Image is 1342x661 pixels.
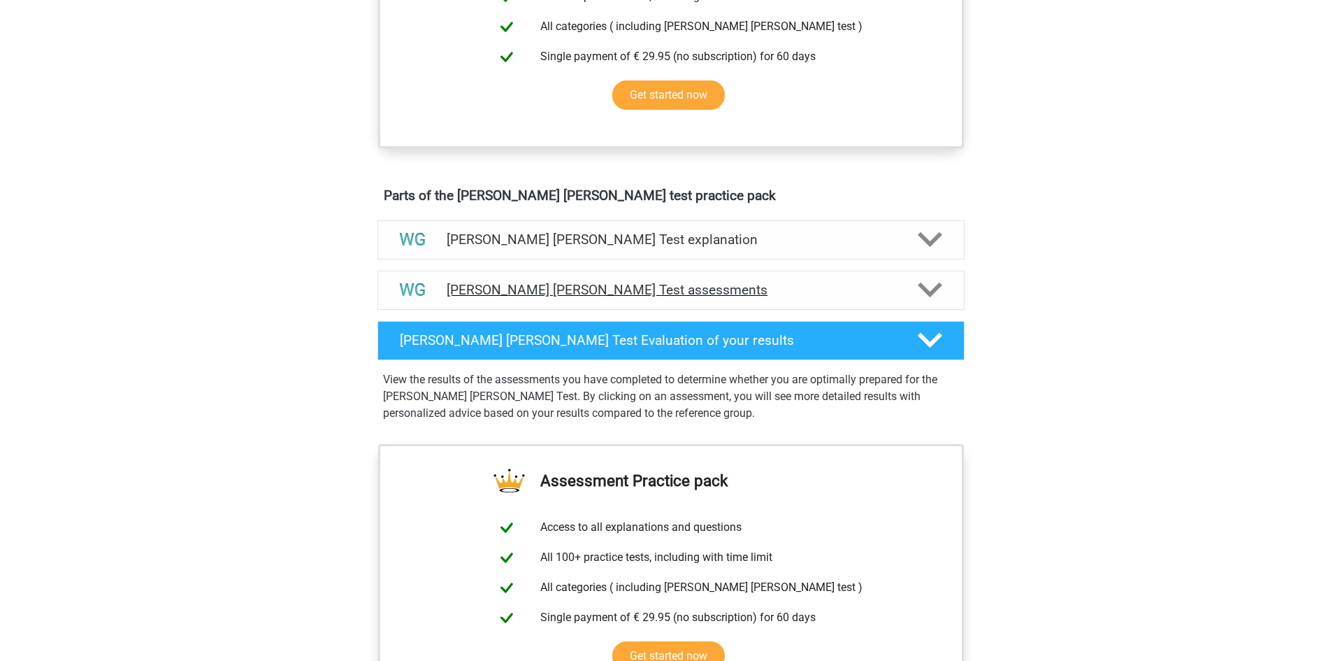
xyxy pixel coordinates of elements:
a: explanations [PERSON_NAME] [PERSON_NAME] Test explanation [372,220,970,260]
h4: Parts of the [PERSON_NAME] [PERSON_NAME] test practice pack [384,187,958,204]
img: watson glaser test explanations [395,222,431,257]
p: View the results of the assessments you have completed to determine whether you are optimally pre... [383,371,959,422]
h4: [PERSON_NAME] [PERSON_NAME] Test explanation [447,232,895,248]
a: [PERSON_NAME] [PERSON_NAME] Test Evaluation of your results [372,321,970,360]
a: Get started now [612,80,725,110]
img: watson glaser test assessments [395,272,431,308]
h4: [PERSON_NAME] [PERSON_NAME] Test Evaluation of your results [400,332,895,348]
a: assessments [PERSON_NAME] [PERSON_NAME] Test assessments [372,271,970,310]
h4: [PERSON_NAME] [PERSON_NAME] Test assessments [447,282,895,298]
